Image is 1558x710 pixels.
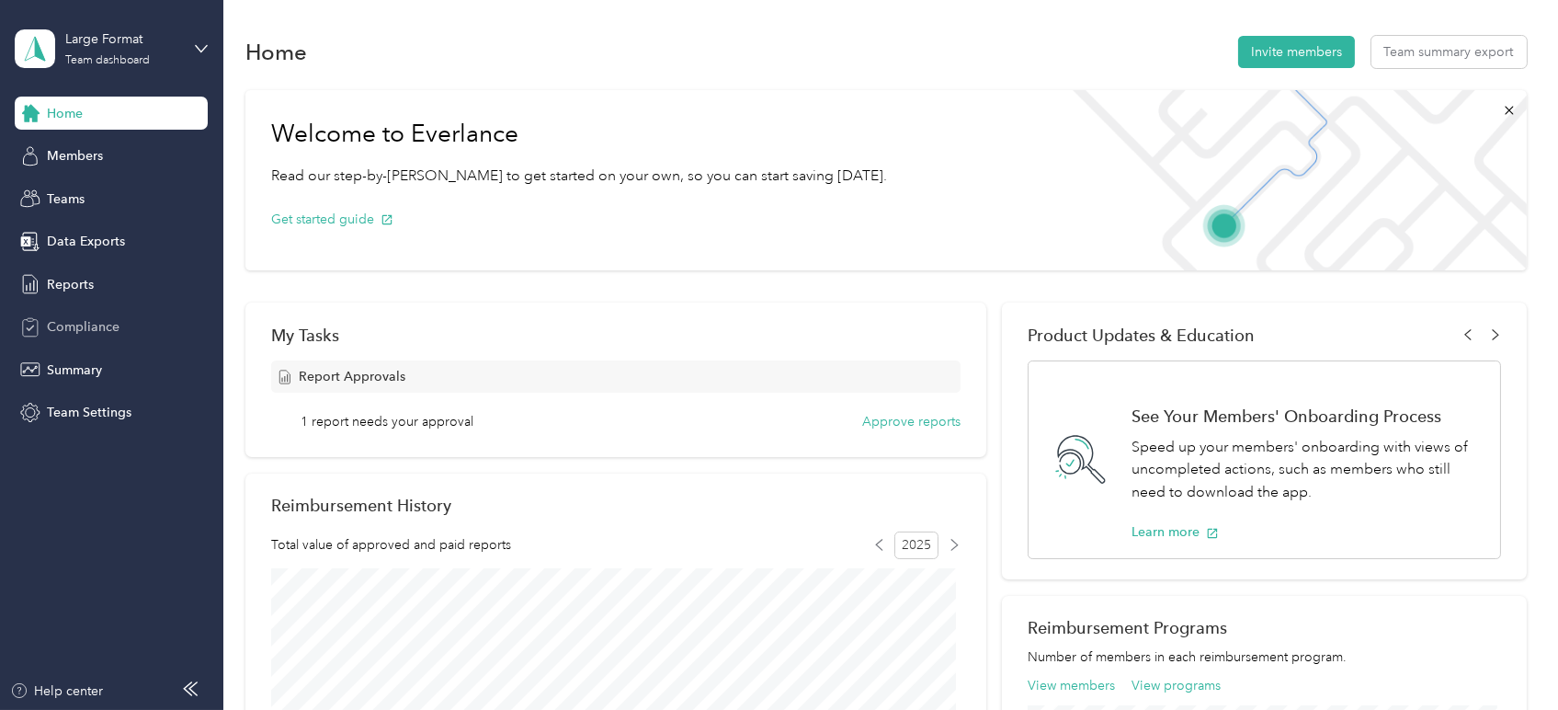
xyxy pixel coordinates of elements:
[1371,36,1527,68] button: Team summary export
[245,42,307,62] h1: Home
[1054,90,1526,270] img: Welcome to everlance
[1028,326,1255,345] span: Product Updates & Education
[1132,522,1219,542] button: Learn more
[65,29,180,49] div: Large Format
[894,532,938,559] span: 2025
[47,275,94,294] span: Reports
[47,189,85,209] span: Teams
[47,232,125,251] span: Data Exports
[271,165,887,188] p: Read our step-by-[PERSON_NAME] to get started on your own, so you can start saving [DATE].
[1132,436,1480,504] p: Speed up your members' onboarding with views of uncompleted actions, such as members who still ne...
[1238,36,1355,68] button: Invite members
[10,681,104,701] button: Help center
[47,146,103,166] span: Members
[271,496,451,515] h2: Reimbursement History
[1028,676,1115,695] button: View members
[47,317,119,337] span: Compliance
[271,120,887,149] h1: Welcome to Everlance
[47,104,83,123] span: Home
[1132,676,1221,695] button: View programs
[1132,407,1480,426] h1: See Your Members' Onboarding Process
[1028,647,1500,667] p: Number of members in each reimbursement program.
[299,367,405,386] span: Report Approvals
[301,412,473,431] span: 1 report needs your approval
[862,412,961,431] button: Approve reports
[1455,607,1558,710] iframe: Everlance-gr Chat Button Frame
[271,326,960,345] div: My Tasks
[271,535,511,555] span: Total value of approved and paid reports
[271,210,393,229] button: Get started guide
[47,403,131,422] span: Team Settings
[47,361,102,380] span: Summary
[65,55,150,66] div: Team dashboard
[1028,618,1500,637] h2: Reimbursement Programs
